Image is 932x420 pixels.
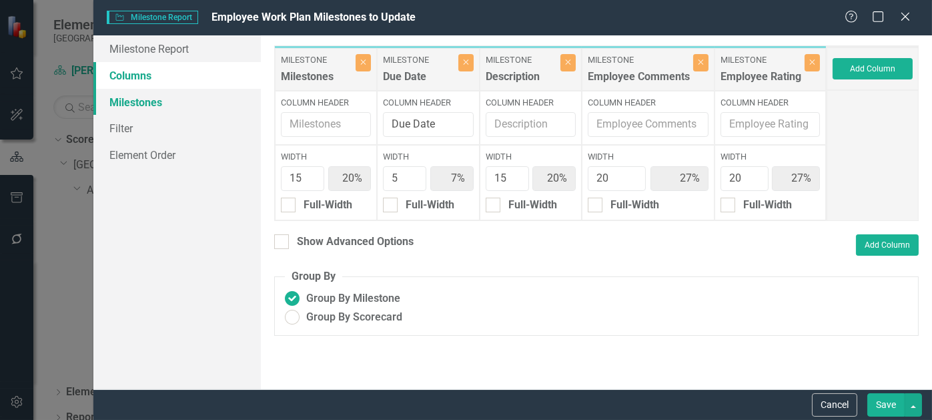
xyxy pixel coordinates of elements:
button: Add Column [856,234,919,256]
div: Full-Width [508,198,557,213]
input: Employee Comments [588,112,709,137]
input: Column Width [383,166,426,191]
label: Milestone [588,54,690,66]
div: Full-Width [743,198,792,213]
span: Group By Scorecard [306,310,402,325]
span: Employee Work Plan Milestones to Update [211,11,416,23]
label: Milestone [486,54,557,66]
div: Employee Comments [588,69,690,91]
label: Milestone [281,54,352,66]
input: Column Width [721,166,769,191]
div: Description [486,69,557,91]
a: Milestones [93,89,261,116]
div: Due Date [383,69,454,91]
input: Employee Rating [721,112,820,137]
label: Milestone [383,54,454,66]
input: Column Width [588,166,646,191]
button: Cancel [812,393,857,417]
label: Milestone [721,54,801,66]
input: Milestones [281,112,371,137]
span: Milestone Report [107,11,198,24]
button: Save [867,393,905,417]
div: Full-Width [610,198,659,213]
div: Show Advanced Options [297,234,414,250]
label: Column Header [588,97,709,109]
label: Column Header [486,97,576,109]
legend: Group By [285,269,342,284]
div: Full-Width [304,198,352,213]
a: Filter [93,115,261,142]
button: Add Column [833,58,913,79]
div: Full-Width [406,198,454,213]
div: Employee Rating [721,69,801,91]
label: Column Header [281,97,371,109]
a: Element Order [93,142,261,168]
label: Width [721,151,820,163]
label: Width [588,151,709,163]
label: Column Header [721,97,820,109]
input: Description [486,112,576,137]
input: Due Date [383,112,473,137]
label: Width [486,151,576,163]
input: Column Width [486,166,529,191]
span: Group By Milestone [306,291,400,306]
input: Column Width [281,166,324,191]
a: Milestone Report [93,35,261,62]
div: Milestones [281,69,352,91]
a: Columns [93,62,261,89]
label: Width [383,151,473,163]
label: Column Header [383,97,473,109]
label: Width [281,151,371,163]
